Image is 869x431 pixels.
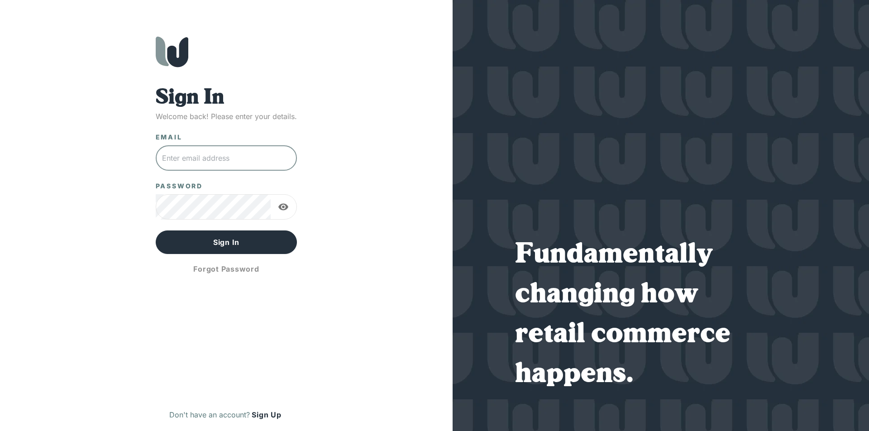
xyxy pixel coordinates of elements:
[156,258,297,280] button: Forgot Password
[156,111,297,122] p: Welcome back! Please enter your details.
[156,36,188,67] img: Wholeshop logo
[156,145,297,171] input: Enter email address
[250,407,283,422] button: Sign Up
[156,230,297,254] button: Sign In
[169,409,250,420] p: Don't have an account?
[156,133,182,142] label: Email
[156,182,203,191] label: Password
[156,86,297,111] h1: Sign In
[515,235,807,395] h1: Fundamentally changing how retail commerce happens.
